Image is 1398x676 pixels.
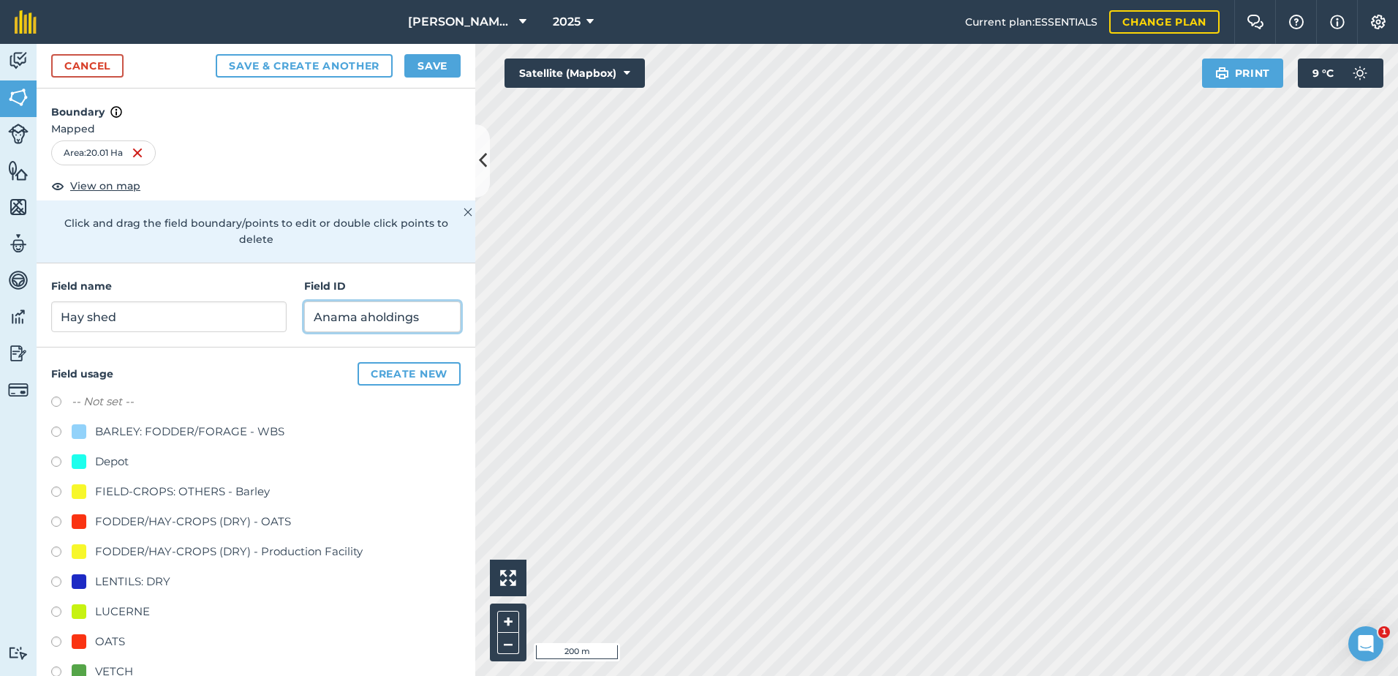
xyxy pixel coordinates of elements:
div: LENTILS: DRY [95,573,170,590]
img: svg+xml;base64,PD94bWwgdmVyc2lvbj0iMS4wIiBlbmNvZGluZz0idXRmLTgiPz4KPCEtLSBHZW5lcmF0b3I6IEFkb2JlIE... [8,124,29,144]
img: fieldmargin Logo [15,10,37,34]
p: Click and drag the field boundary/points to edit or double click points to delete [51,215,461,248]
img: svg+xml;base64,PHN2ZyB4bWxucz0iaHR0cDovL3d3dy53My5vcmcvMjAwMC9zdmciIHdpZHRoPSIxNyIgaGVpZ2h0PSIxNy... [110,103,122,121]
img: svg+xml;base64,PD94bWwgdmVyc2lvbj0iMS4wIiBlbmNvZGluZz0idXRmLTgiPz4KPCEtLSBHZW5lcmF0b3I6IEFkb2JlIE... [8,233,29,255]
img: Four arrows, one pointing top left, one top right, one bottom right and the last bottom left [500,570,516,586]
h4: Field ID [304,278,461,294]
img: Two speech bubbles overlapping with the left bubble in the forefront [1247,15,1264,29]
img: svg+xml;base64,PD94bWwgdmVyc2lvbj0iMS4wIiBlbmNvZGluZz0idXRmLTgiPz4KPCEtLSBHZW5lcmF0b3I6IEFkb2JlIE... [8,380,29,400]
button: + [497,611,519,633]
h4: Boundary [37,89,475,121]
img: svg+xml;base64,PHN2ZyB4bWxucz0iaHR0cDovL3d3dy53My5vcmcvMjAwMC9zdmciIHdpZHRoPSIxOSIgaGVpZ2h0PSIyNC... [1215,64,1229,82]
div: FIELD-CROPS: OTHERS - Barley [95,483,270,500]
img: A cog icon [1369,15,1387,29]
a: Change plan [1109,10,1220,34]
iframe: Intercom live chat [1348,626,1383,661]
img: svg+xml;base64,PHN2ZyB4bWxucz0iaHR0cDovL3d3dy53My5vcmcvMjAwMC9zdmciIHdpZHRoPSIyMiIgaGVpZ2h0PSIzMC... [464,203,472,221]
img: svg+xml;base64,PHN2ZyB4bWxucz0iaHR0cDovL3d3dy53My5vcmcvMjAwMC9zdmciIHdpZHRoPSI1NiIgaGVpZ2h0PSI2MC... [8,196,29,218]
img: A question mark icon [1288,15,1305,29]
span: [PERSON_NAME] ASAHI PADDOCKS [408,13,513,31]
h4: Field usage [51,362,461,386]
h4: Field name [51,278,287,294]
div: LUCERNE [95,603,150,620]
span: 1 [1378,626,1390,638]
span: View on map [70,178,140,194]
button: View on map [51,177,140,195]
button: 9 °C [1298,59,1383,88]
button: Print [1202,59,1284,88]
div: FODDER/HAY-CROPS (DRY) - OATS [95,513,291,530]
a: Cancel [51,54,124,78]
span: Mapped [37,121,475,137]
div: OATS [95,633,125,650]
img: svg+xml;base64,PD94bWwgdmVyc2lvbj0iMS4wIiBlbmNvZGluZz0idXRmLTgiPz4KPCEtLSBHZW5lcmF0b3I6IEFkb2JlIE... [8,306,29,328]
div: Area : 20.01 Ha [51,140,156,165]
button: Create new [358,362,461,386]
img: svg+xml;base64,PHN2ZyB4bWxucz0iaHR0cDovL3d3dy53My5vcmcvMjAwMC9zdmciIHdpZHRoPSI1NiIgaGVpZ2h0PSI2MC... [8,86,29,108]
img: svg+xml;base64,PD94bWwgdmVyc2lvbj0iMS4wIiBlbmNvZGluZz0idXRmLTgiPz4KPCEtLSBHZW5lcmF0b3I6IEFkb2JlIE... [8,50,29,72]
button: Save [404,54,461,78]
button: – [497,633,519,654]
img: svg+xml;base64,PHN2ZyB4bWxucz0iaHR0cDovL3d3dy53My5vcmcvMjAwMC9zdmciIHdpZHRoPSI1NiIgaGVpZ2h0PSI2MC... [8,159,29,181]
img: svg+xml;base64,PD94bWwgdmVyc2lvbj0iMS4wIiBlbmNvZGluZz0idXRmLTgiPz4KPCEtLSBHZW5lcmF0b3I6IEFkb2JlIE... [8,646,29,660]
span: Current plan : ESSENTIALS [965,14,1097,30]
span: 9 ° C [1312,59,1334,88]
div: Depot [95,453,129,470]
img: svg+xml;base64,PD94bWwgdmVyc2lvbj0iMS4wIiBlbmNvZGluZz0idXRmLTgiPz4KPCEtLSBHZW5lcmF0b3I6IEFkb2JlIE... [8,269,29,291]
img: svg+xml;base64,PHN2ZyB4bWxucz0iaHR0cDovL3d3dy53My5vcmcvMjAwMC9zdmciIHdpZHRoPSIxNiIgaGVpZ2h0PSIyNC... [132,144,143,162]
img: svg+xml;base64,PHN2ZyB4bWxucz0iaHR0cDovL3d3dy53My5vcmcvMjAwMC9zdmciIHdpZHRoPSIxNyIgaGVpZ2h0PSIxNy... [1330,13,1345,31]
button: Satellite (Mapbox) [505,59,645,88]
img: svg+xml;base64,PHN2ZyB4bWxucz0iaHR0cDovL3d3dy53My5vcmcvMjAwMC9zdmciIHdpZHRoPSIxOCIgaGVpZ2h0PSIyNC... [51,177,64,195]
label: -- Not set -- [72,393,134,410]
div: BARLEY: FODDER/FORAGE - WBS [95,423,284,440]
div: FODDER/HAY-CROPS (DRY) - Production Facility [95,543,363,560]
button: Save & Create Another [216,54,393,78]
img: svg+xml;base64,PD94bWwgdmVyc2lvbj0iMS4wIiBlbmNvZGluZz0idXRmLTgiPz4KPCEtLSBHZW5lcmF0b3I6IEFkb2JlIE... [1345,59,1375,88]
img: svg+xml;base64,PD94bWwgdmVyc2lvbj0iMS4wIiBlbmNvZGluZz0idXRmLTgiPz4KPCEtLSBHZW5lcmF0b3I6IEFkb2JlIE... [8,342,29,364]
span: 2025 [553,13,581,31]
